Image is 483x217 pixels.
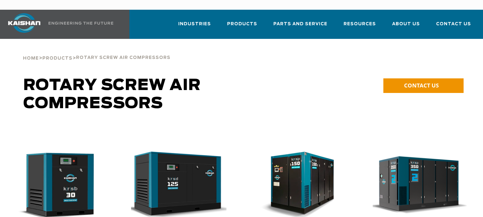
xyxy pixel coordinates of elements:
[227,20,257,28] span: Products
[76,56,170,60] span: Rotary Screw Air Compressors
[23,56,39,61] span: Home
[273,16,327,38] a: Parts and Service
[23,78,201,111] span: Rotary Screw Air Compressors
[227,16,257,38] a: Products
[392,16,420,38] a: About Us
[344,20,376,28] span: Resources
[42,55,72,61] a: Products
[178,16,211,38] a: Industries
[273,20,327,28] span: Parts and Service
[23,55,39,61] a: Home
[404,82,439,89] span: CONTACT US
[392,20,420,28] span: About Us
[436,16,471,38] a: Contact Us
[436,20,471,28] span: Contact Us
[383,78,464,93] a: CONTACT US
[42,56,72,61] span: Products
[49,22,113,25] img: Engineering the future
[344,16,376,38] a: Resources
[23,39,170,63] div: > >
[178,20,211,28] span: Industries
